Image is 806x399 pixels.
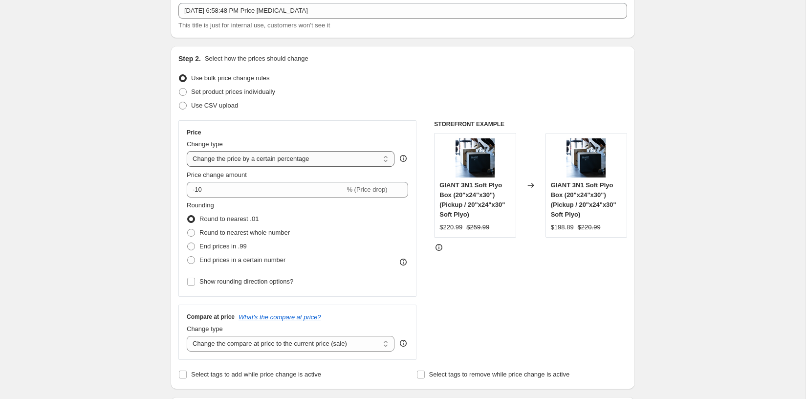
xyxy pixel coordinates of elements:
span: % (Price drop) [347,186,387,193]
span: Rounding [187,201,214,209]
input: -15 [187,182,345,198]
h3: Price [187,129,201,136]
span: Use bulk price change rules [191,74,269,82]
span: Change type [187,325,223,332]
span: This title is just for internal use, customers won't see it [178,22,330,29]
span: GIANT 3N1 Soft Plyo Box (20"x24"x30") (Pickup / 20"x24"x30" Soft Plyo) [551,181,616,218]
h2: Step 2. [178,54,201,64]
h6: STOREFRONT EXAMPLE [434,120,627,128]
div: $220.99 [439,222,462,232]
p: Select how the prices should change [205,54,308,64]
div: help [398,154,408,163]
span: End prices in .99 [199,243,247,250]
strike: $259.99 [466,222,489,232]
span: Use CSV upload [191,102,238,109]
strike: $220.99 [578,222,601,232]
img: ScreenShot2024-02-21at4.52.36PM_80x.png [456,138,495,177]
span: Select tags to remove while price change is active [429,371,570,378]
span: Round to nearest whole number [199,229,290,236]
span: Change type [187,140,223,148]
span: Price change amount [187,171,247,178]
span: Select tags to add while price change is active [191,371,321,378]
div: $198.89 [551,222,574,232]
h3: Compare at price [187,313,235,321]
button: What's the compare at price? [239,313,321,321]
span: Round to nearest .01 [199,215,259,222]
span: GIANT 3N1 Soft Plyo Box (20"x24"x30") (Pickup / 20"x24"x30" Soft Plyo) [439,181,505,218]
img: ScreenShot2024-02-21at4.52.36PM_80x.png [566,138,606,177]
input: 30% off holiday sale [178,3,627,19]
div: help [398,338,408,348]
span: Set product prices individually [191,88,275,95]
span: Show rounding direction options? [199,278,293,285]
span: End prices in a certain number [199,256,285,264]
